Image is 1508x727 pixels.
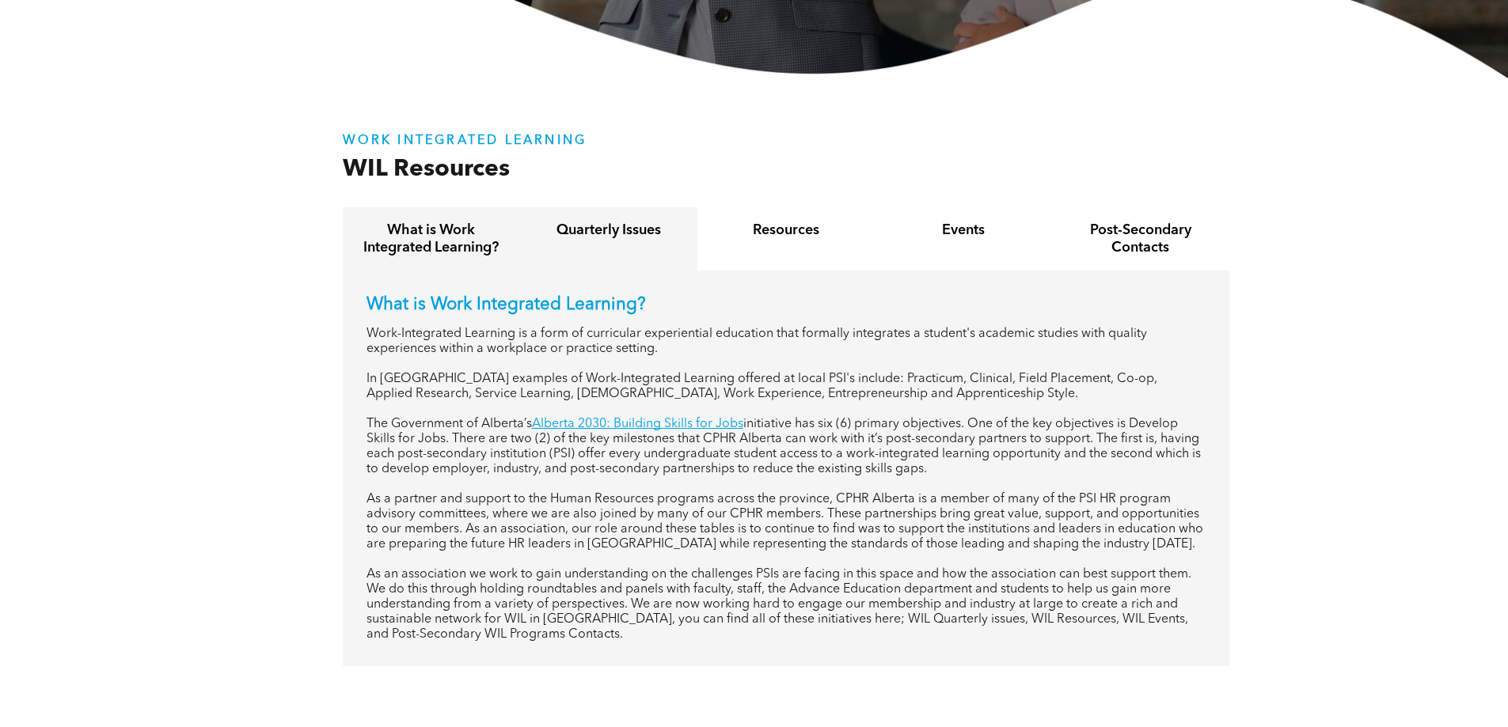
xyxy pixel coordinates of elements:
[1066,222,1215,256] h4: Post-Secondary Contacts
[367,372,1206,402] p: In [GEOGRAPHIC_DATA] examples of Work-Integrated Learning offered at local PSI's include: Practic...
[367,294,1206,315] p: What is Work Integrated Learning?
[712,222,860,239] h4: Resources
[343,134,587,147] strong: WORK INTEGRATED LEARNING
[367,492,1206,552] p: As a partner and support to the Human Resources programs across the province, CPHR Alberta is a m...
[367,327,1206,357] p: Work-Integrated Learning is a form of curricular experiential education that formally integrates ...
[534,222,683,239] h4: Quarterly Issues
[343,157,510,181] span: WIL Resources
[357,222,506,256] h4: What is Work Integrated Learning?
[367,567,1206,642] p: As an association we work to gain understanding on the challenges PSIs are facing in this space a...
[532,418,743,430] a: Alberta 2030: Building Skills for Jobs
[889,222,1038,239] h4: Events
[367,417,1206,477] p: The Government of Alberta’s initiative has six (6) primary objectives. One of the key objectives ...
